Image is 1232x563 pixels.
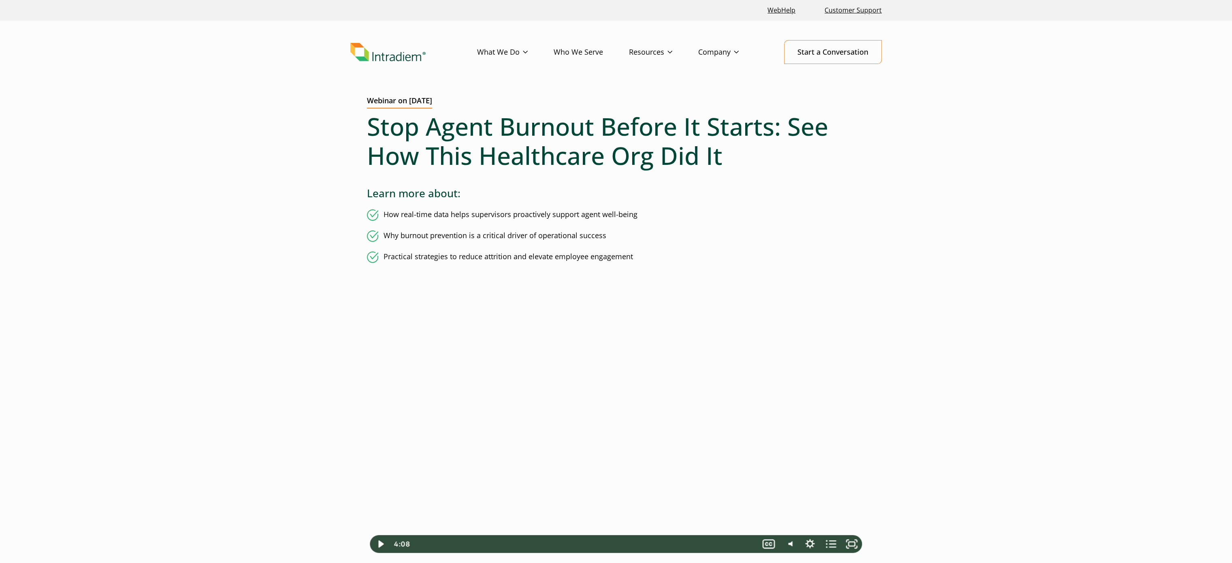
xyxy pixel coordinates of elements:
h1: Stop Agent Burnout Before It Starts: See How This Healthcare Org Did It [367,112,865,170]
li: Why burnout prevention is a critical driver of operational success [367,230,865,242]
li: How real-time data helps supervisors proactively support agent well-being [367,209,865,221]
a: What We Do [477,41,554,64]
h2: Webinar on [DATE] [367,96,432,109]
a: Who We Serve [554,41,629,64]
a: Start a Conversation [784,40,882,64]
img: Intradiem [350,43,426,62]
a: Customer Support [821,2,885,19]
h3: Learn more about: [367,187,865,200]
a: Resources [629,41,698,64]
a: Company [698,41,765,64]
li: Practical strategies to reduce attrition and elevate employee engagement [367,252,865,263]
a: Link to homepage of Intradiem [350,43,477,62]
a: Link opens in a new window [764,2,799,19]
